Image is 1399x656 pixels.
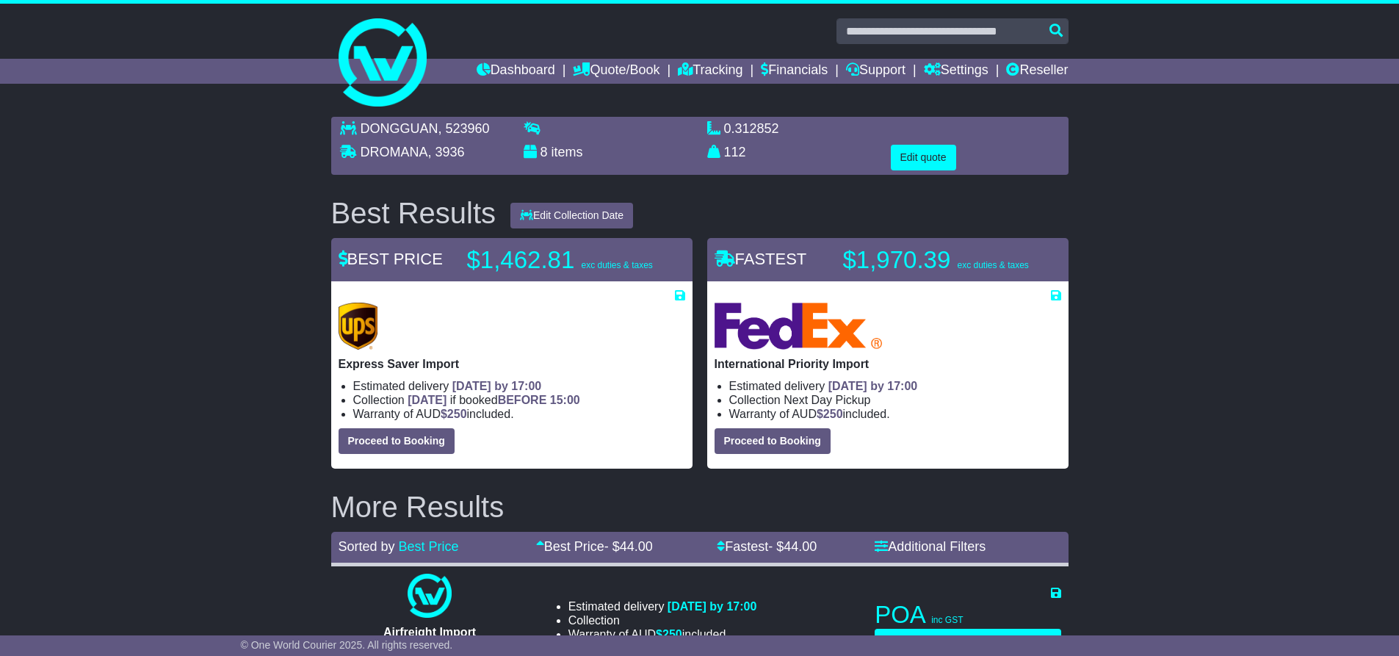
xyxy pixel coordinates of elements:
[477,59,555,84] a: Dashboard
[715,428,831,454] button: Proceed to Booking
[784,394,870,406] span: Next Day Pickup
[717,539,817,554] a: Fastest- $44.00
[361,121,438,136] span: DONGGUAN
[408,394,579,406] span: if booked
[768,539,817,554] span: - $
[828,380,918,392] span: [DATE] by 17:00
[339,250,443,268] span: BEST PRICE
[339,357,685,371] p: Express Saver Import
[550,394,580,406] span: 15:00
[408,574,452,618] img: One World Courier: Airfreight Import (quotes take 24-48 hours)
[541,145,548,159] span: 8
[428,145,465,159] span: , 3936
[875,600,1060,630] p: POA
[353,393,685,407] li: Collection
[241,639,453,651] span: © One World Courier 2025. All rights reserved.
[715,357,1061,371] p: International Priority Import
[353,407,685,421] li: Warranty of AUD included.
[498,394,547,406] span: BEFORE
[581,260,652,270] span: exc duties & taxes
[724,121,779,136] span: 0.312852
[361,145,428,159] span: DROMANA
[536,539,653,554] a: Best Price- $44.00
[668,600,757,613] span: [DATE] by 17:00
[568,599,757,613] li: Estimated delivery
[662,628,682,641] span: 250
[875,629,1060,655] button: Proceed to Booking
[604,539,653,554] span: - $
[656,628,682,641] span: $
[875,539,986,554] a: Additional Filters
[729,407,1061,421] li: Warranty of AUD included.
[568,627,757,641] li: Warranty of AUD included.
[568,613,757,627] li: Collection
[817,408,843,420] span: $
[324,197,504,229] div: Best Results
[331,491,1069,523] h2: More Results
[573,59,659,84] a: Quote/Book
[339,428,455,454] button: Proceed to Booking
[399,539,459,554] a: Best Price
[447,408,467,420] span: 250
[761,59,828,84] a: Financials
[510,203,633,228] button: Edit Collection Date
[1006,59,1068,84] a: Reseller
[715,303,883,350] img: FedEx Express: International Priority Import
[678,59,742,84] a: Tracking
[729,379,1061,393] li: Estimated delivery
[729,393,1061,407] li: Collection
[924,59,988,84] a: Settings
[846,59,905,84] a: Support
[353,379,685,393] li: Estimated delivery
[724,145,746,159] span: 112
[441,408,467,420] span: $
[823,408,843,420] span: 250
[620,539,653,554] span: 44.00
[339,539,395,554] span: Sorted by
[467,245,653,275] p: $1,462.81
[452,380,542,392] span: [DATE] by 17:00
[957,260,1028,270] span: exc duties & taxes
[931,615,963,625] span: inc GST
[843,245,1029,275] p: $1,970.39
[784,539,817,554] span: 44.00
[408,394,447,406] span: [DATE]
[552,145,583,159] span: items
[715,250,807,268] span: FASTEST
[339,303,378,350] img: UPS (new): Express Saver Import
[438,121,490,136] span: , 523960
[891,145,956,170] button: Edit quote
